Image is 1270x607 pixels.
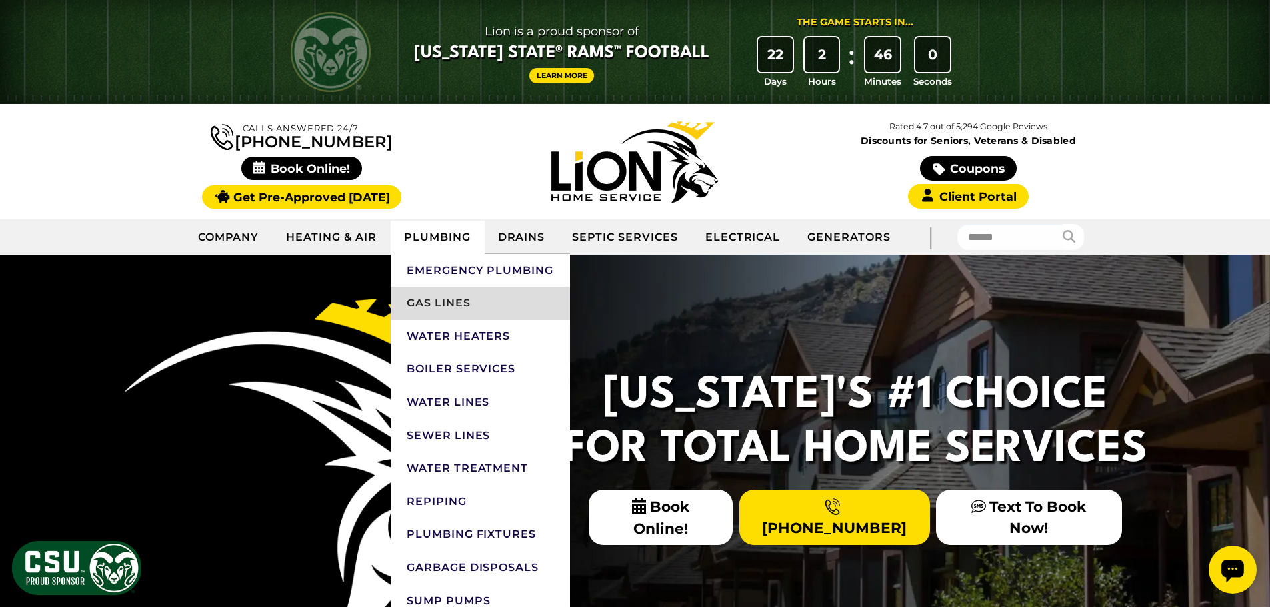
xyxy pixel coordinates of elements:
span: [US_STATE] State® Rams™ Football [414,42,709,65]
a: [PHONE_NUMBER] [211,121,392,150]
div: Open chat widget [5,5,53,53]
a: Heating & Air [273,221,390,254]
span: Lion is a proud sponsor of [414,21,709,42]
a: [PHONE_NUMBER] [739,490,930,544]
span: Discounts for Seniors, Veterans & Disabled [805,136,1133,145]
a: Generators [794,221,904,254]
a: Garbage Disposals [391,551,570,584]
div: | [904,219,957,255]
a: Boiler Services [391,352,570,386]
span: Minutes [864,75,901,88]
a: Company [185,221,273,254]
p: Rated 4.7 out of 5,294 Google Reviews [801,119,1135,134]
a: Water Lines [391,386,570,419]
span: Days [764,75,787,88]
a: Septic Services [559,221,691,254]
span: Hours [808,75,836,88]
div: 2 [805,37,839,72]
div: The Game Starts in... [797,15,913,30]
span: Seconds [913,75,952,88]
span: Book Online! [241,157,362,180]
a: Water Heaters [391,320,570,353]
a: Repiping [391,485,570,518]
a: Gas Lines [391,287,570,320]
div: 0 [915,37,950,72]
a: Electrical [692,221,795,254]
a: Get Pre-Approved [DATE] [202,185,401,209]
img: Lion Home Service [551,121,718,203]
a: Plumbing Fixtures [391,518,570,551]
div: 22 [758,37,793,72]
a: Text To Book Now! [936,490,1121,544]
a: Sewer Lines [391,419,570,452]
a: Coupons [920,156,1016,181]
a: Emergency Plumbing [391,254,570,287]
a: Drains [485,221,559,254]
a: Plumbing [391,221,485,254]
h2: [US_STATE]'s #1 Choice For Total Home Services [555,369,1155,476]
a: Client Portal [908,184,1028,209]
img: CSU Rams logo [291,12,371,92]
span: Book Online! [589,490,733,545]
img: CSU Sponsor Badge [10,539,143,597]
div: : [845,37,858,89]
div: 46 [865,37,900,72]
a: Learn More [529,68,595,83]
a: Water Treatment [391,452,570,485]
